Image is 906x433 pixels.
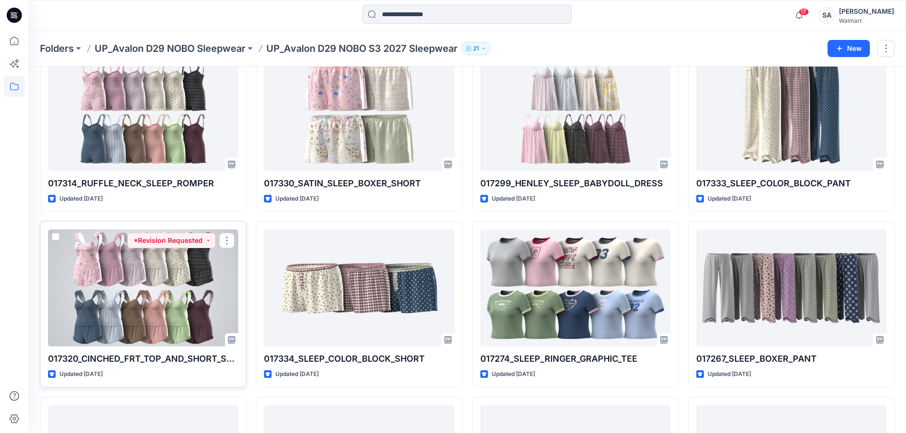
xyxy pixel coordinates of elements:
span: 17 [799,8,809,16]
p: 017274_SLEEP_RINGER_GRAPHIC_TEE [480,352,671,366]
p: 017299_HENLEY_SLEEP_BABYDOLL_DRESS [480,177,671,190]
a: UP_Avalon D29 NOBO Sleepwear [95,42,245,55]
a: 017299_HENLEY_SLEEP_BABYDOLL_DRESS [480,54,671,171]
p: 017333_SLEEP_COLOR_BLOCK_PANT [696,177,887,190]
p: 017330_SATIN_SLEEP_BOXER_SHORT [264,177,454,190]
a: 017334_SLEEP_COLOR_BLOCK_SHORT [264,229,454,346]
p: 017320_CINCHED_FRT_TOP_AND_SHORT_SLEEP_SET [48,352,238,366]
p: Updated [DATE] [275,369,319,379]
a: 017333_SLEEP_COLOR_BLOCK_PANT [696,54,887,171]
a: 017267_SLEEP_BOXER_PANT [696,229,887,346]
p: 017314_RUFFLE_NECK_SLEEP_ROMPER [48,177,238,190]
a: 017330_SATIN_SLEEP_BOXER_SHORT [264,54,454,171]
p: Updated [DATE] [59,194,103,204]
a: 017320_CINCHED_FRT_TOP_AND_SHORT_SLEEP_SET [48,229,238,346]
a: Folders [40,42,74,55]
button: New [828,40,870,57]
a: 017274_SLEEP_RINGER_GRAPHIC_TEE [480,229,671,346]
p: Updated [DATE] [708,369,751,379]
button: 21 [461,42,491,55]
p: Updated [DATE] [492,369,535,379]
p: Updated [DATE] [708,194,751,204]
a: 017314_RUFFLE_NECK_SLEEP_ROMPER [48,54,238,171]
div: Walmart [839,17,894,24]
div: SA [818,7,835,24]
div: [PERSON_NAME] [839,6,894,17]
p: 21 [473,43,479,54]
p: 017267_SLEEP_BOXER_PANT [696,352,887,366]
p: UP_Avalon D29 NOBO S3 2027 Sleepwear [266,42,458,55]
p: Updated [DATE] [492,194,535,204]
p: Updated [DATE] [59,369,103,379]
p: 017334_SLEEP_COLOR_BLOCK_SHORT [264,352,454,366]
p: Updated [DATE] [275,194,319,204]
